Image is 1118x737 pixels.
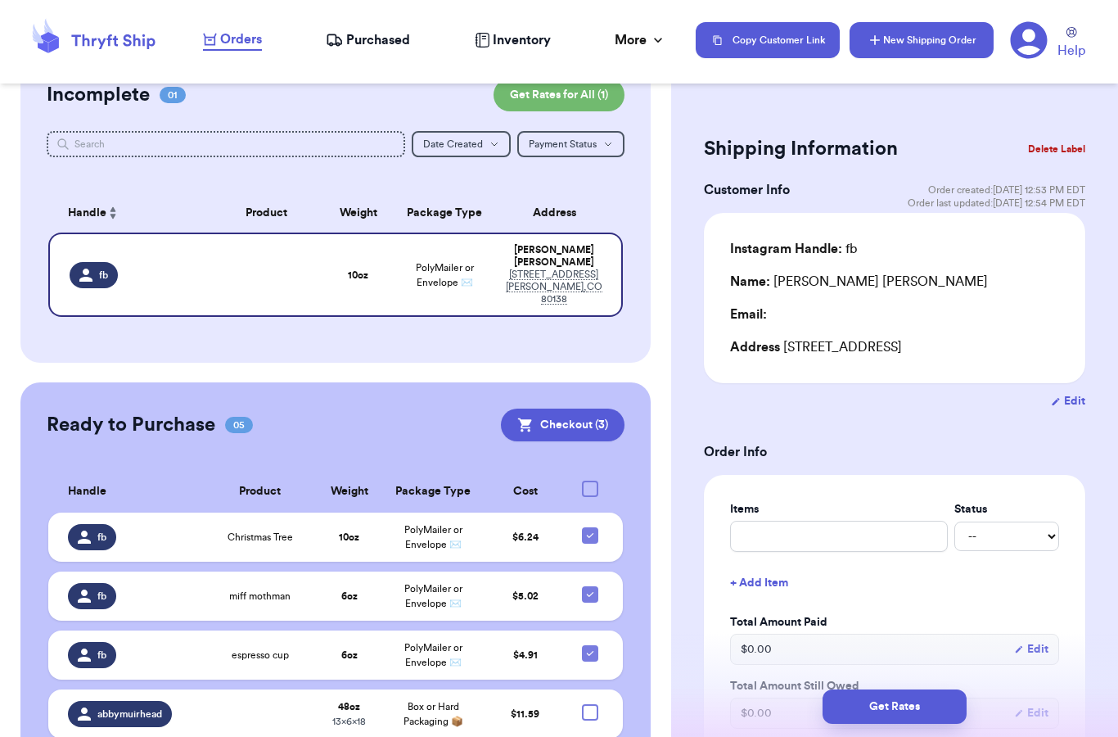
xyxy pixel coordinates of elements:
input: Search [47,131,405,157]
h3: Customer Info [704,180,790,200]
span: PolyMailer or Envelope ✉️ [416,263,474,287]
span: Inventory [493,30,551,50]
button: Edit [1014,641,1048,658]
span: $ 0.00 [741,641,772,658]
a: Purchased [326,30,410,50]
th: Address [496,193,623,233]
strong: 10 oz [348,270,368,280]
span: Christmas Tree [228,531,293,544]
strong: 48 oz [338,702,360,712]
strong: 6 oz [341,650,358,660]
h2: Incomplete [47,82,150,108]
th: Product [205,471,316,513]
th: Package Type [383,471,484,513]
div: fb [730,239,857,259]
span: $ 4.91 [513,650,538,660]
span: abbymuirhead [97,708,162,721]
h3: Order Info [704,442,1085,462]
label: Total Amount Paid [730,614,1059,631]
span: PolyMailer or Envelope ✉️ [404,643,462,667]
span: PolyMailer or Envelope ✉️ [404,525,462,549]
strong: 6 oz [341,591,358,601]
span: Address [730,341,780,354]
span: fb [97,531,106,544]
span: fb [97,649,106,662]
span: $ 11.59 [511,709,539,719]
span: 13 x 6 x 18 [332,717,366,726]
span: fb [97,590,106,603]
label: Status [954,501,1059,518]
th: Cost [484,471,567,513]
div: More [615,30,666,50]
span: $ 5.02 [512,591,539,601]
span: 05 [225,417,253,433]
span: Order created: [DATE] 12:53 PM EDT [928,183,1085,197]
span: espresso cup [232,649,289,662]
strong: 10 oz [339,532,359,542]
span: $ 6.24 [512,532,539,542]
button: Get Rates [823,690,967,724]
span: Handle [68,205,106,222]
span: Help [1057,41,1085,61]
span: Date Created [423,139,483,149]
a: Help [1057,27,1085,61]
h2: Ready to Purchase [47,412,215,438]
span: Handle [68,483,106,500]
label: Items [730,501,948,518]
button: Delete Label [1021,131,1092,167]
span: miff mothman [229,590,291,603]
span: Name: [730,275,770,288]
span: Instagram Handle: [730,242,842,255]
span: Purchased [346,30,410,50]
h2: Shipping Information [704,136,898,162]
span: Box or Hard Packaging 📦 [403,702,463,726]
button: Date Created [412,131,511,157]
span: PolyMailer or Envelope ✉️ [404,584,462,608]
button: Get Rates for All (1) [494,79,624,111]
a: Orders [203,29,262,51]
a: Inventory [475,30,551,50]
th: Weight [324,193,393,233]
span: Orders [220,29,262,49]
div: [PERSON_NAME] [PERSON_NAME] [730,272,988,292]
th: Product [209,193,323,233]
button: Checkout (3) [501,409,624,441]
th: Weight [316,471,383,513]
div: [PERSON_NAME] [PERSON_NAME] [506,244,602,269]
button: Sort ascending [106,203,119,223]
div: [STREET_ADDRESS] [730,337,1059,357]
button: + Add Item [724,565,1066,601]
button: Copy Customer Link [696,22,840,58]
button: Payment Status [517,131,624,157]
span: Email: [730,308,767,321]
span: Payment Status [529,139,597,149]
button: Edit [1051,393,1085,409]
span: 01 [160,87,186,103]
th: Package Type [393,193,496,233]
button: New Shipping Order [850,22,994,58]
span: Order last updated: [DATE] 12:54 PM EDT [908,197,1085,210]
span: fb [99,269,108,282]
